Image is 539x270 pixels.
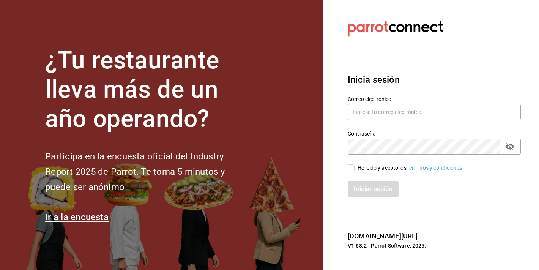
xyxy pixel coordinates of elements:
button: passwordField [503,140,516,153]
label: Correo electrónico [348,96,521,102]
p: V1.68.2 - Parrot Software, 2025. [348,242,521,249]
a: Ir a la encuesta [45,212,109,223]
h1: ¿Tu restaurante lleva más de un año operando? [45,46,250,133]
div: He leído y acepto los [358,164,464,172]
label: Contraseña [348,131,521,136]
h2: Participa en la encuesta oficial del Industry Report 2025 de Parrot. Te toma 5 minutos y puede se... [45,149,250,195]
a: [DOMAIN_NAME][URL] [348,232,418,240]
h3: Inicia sesión [348,73,521,87]
a: Términos y condiciones. [407,165,464,171]
input: Ingresa tu correo electrónico [348,104,521,120]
